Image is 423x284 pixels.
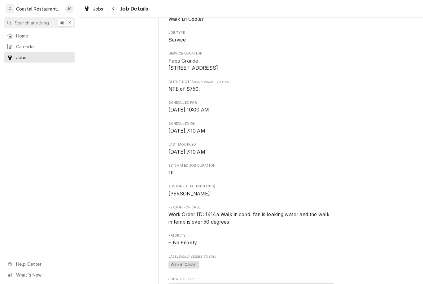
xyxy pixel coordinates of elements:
span: Last Modified [168,142,334,147]
div: Estimated Job Duration [168,163,334,177]
button: Navigate back [109,4,119,14]
span: What's New [16,272,72,278]
span: Scheduled For [168,100,334,105]
div: Scheduled For [168,100,334,114]
span: Jobs [16,54,72,61]
span: Papa Grande [STREET_ADDRESS] [168,58,218,71]
span: Job Details [119,5,148,13]
span: [PERSON_NAME] [168,191,210,197]
span: (Only Visible to You) [194,80,229,84]
a: Home [4,31,75,41]
span: Reason For Call [168,211,334,225]
span: Help Center [16,261,72,267]
span: Walk In Cooler [168,16,204,22]
span: 1h [168,170,173,176]
span: [object Object] [168,85,334,93]
span: Priority [168,239,334,247]
span: [DATE] 7:10 AM [168,149,205,155]
span: [DATE] 10:00 AM [168,107,209,113]
span: Scheduled On [168,121,334,126]
span: Service Location [168,57,334,72]
span: Estimated Job Duration [168,169,334,177]
span: Assigned Technician(s) [168,184,334,189]
div: Assigned Technician(s) [168,184,334,197]
span: Walk in Cooler [168,261,199,269]
div: Coastal Restaurant Repair [16,6,62,12]
span: Assigned Technician(s) [168,190,334,198]
a: Calendar [4,42,75,52]
span: (Only Visible to You) [181,255,216,258]
span: Labels [168,254,334,259]
span: Service Type [168,15,334,23]
div: JG [65,4,74,13]
span: [DATE] 7:10 AM [168,128,205,134]
div: Priority [168,233,334,247]
div: James Gatton's Avatar [65,4,74,13]
span: Calendar [16,43,72,50]
span: Service [168,37,186,43]
span: Job Type [168,36,334,44]
div: Last Modified [168,142,334,155]
a: Jobs [4,52,75,63]
span: Estimated Job Duration [168,163,334,168]
div: Scheduled On [168,121,334,135]
div: Reason For Call [168,205,334,226]
div: No Priority [168,239,334,247]
span: Last Modified [168,148,334,156]
span: Scheduled On [168,127,334,135]
span: Scheduled For [168,106,334,114]
span: ⌘ [60,20,64,26]
button: Search anything⌘K [4,17,75,28]
span: [object Object] [168,260,334,269]
span: NTE of $750. [168,86,200,92]
a: Go to What's New [4,270,75,280]
span: Job Type [168,30,334,35]
div: [object Object] [168,254,334,269]
span: Service Location [168,51,334,56]
span: Home [16,33,72,39]
span: Client Notes [168,80,334,85]
div: Job Type [168,30,334,44]
span: Search anything [15,20,49,26]
div: Service Location [168,51,334,72]
span: K [68,20,71,26]
span: Priority [168,233,334,238]
a: Jobs [81,4,106,14]
span: Work Order ID: 14144 Walk in cond. fan is leaking water and the walk in temp is over 50 degrees [168,212,331,225]
span: Job Reporter [168,277,334,282]
span: Reason For Call [168,205,334,210]
a: Go to Help Center [4,259,75,269]
div: [object Object] [168,80,334,93]
span: Jobs [93,6,103,12]
div: C [6,4,14,13]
